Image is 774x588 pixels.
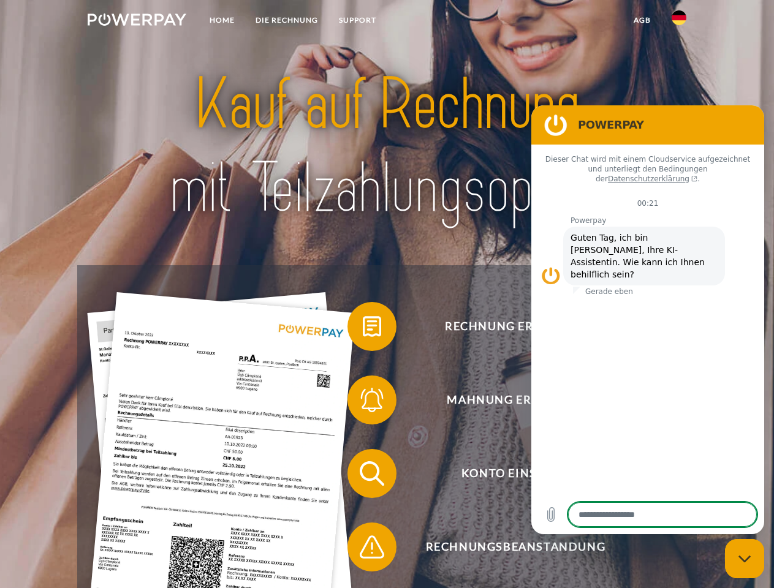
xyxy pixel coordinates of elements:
button: Rechnung erhalten? [347,302,666,351]
img: qb_search.svg [357,458,387,489]
a: SUPPORT [328,9,387,31]
span: Rechnungsbeanstandung [365,522,666,571]
img: title-powerpay_de.svg [117,59,657,235]
button: Mahnung erhalten? [347,375,666,424]
button: Rechnungsbeanstandung [347,522,666,571]
img: de [672,10,686,25]
img: qb_warning.svg [357,532,387,562]
a: DIE RECHNUNG [245,9,328,31]
span: Rechnung erhalten? [365,302,666,351]
img: qb_bill.svg [357,311,387,342]
iframe: Messaging-Fenster [531,105,764,534]
img: qb_bell.svg [357,385,387,415]
img: logo-powerpay-white.svg [88,13,186,26]
iframe: Schaltfläche zum Öffnen des Messaging-Fensters; Konversation läuft [725,539,764,578]
span: Mahnung erhalten? [365,375,666,424]
button: Konto einsehen [347,449,666,498]
a: agb [623,9,661,31]
span: Konto einsehen [365,449,666,498]
a: Home [199,9,245,31]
